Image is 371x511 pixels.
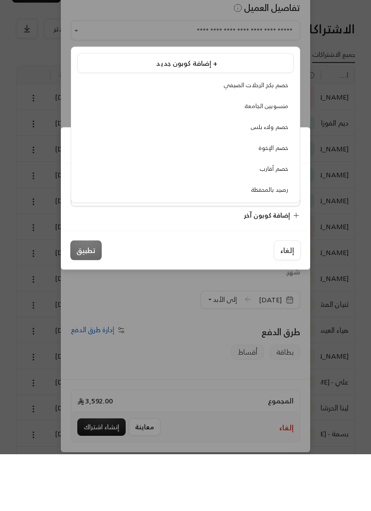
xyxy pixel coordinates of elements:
span: إضافة كوبون جديد + [156,114,217,126]
span: رصيد بالمحفظة [251,242,288,252]
button: إلغاء [274,297,301,317]
span: خصم بكج الرحلات الصيفي [224,137,288,147]
span: منسوبين الجامعة [245,158,288,168]
span: إضافة كوبون آخر [244,266,290,278]
span: خصم الإخوة [259,200,288,210]
span: خصم ولاء بلس [251,179,288,189]
span: خصم أقارب [260,221,288,231]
